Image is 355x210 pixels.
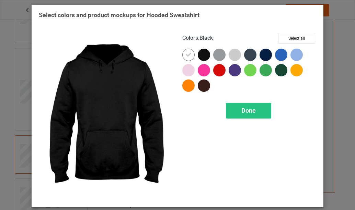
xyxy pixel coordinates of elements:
span: Select colors and product mockups for Hooded Sweatshirt [39,11,199,18]
img: regular.jpg [39,33,173,200]
span: Colors [182,35,198,41]
h4: : [182,35,213,42]
span: Done [241,107,256,114]
span: Black [199,35,213,41]
button: Select all [278,33,315,44]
